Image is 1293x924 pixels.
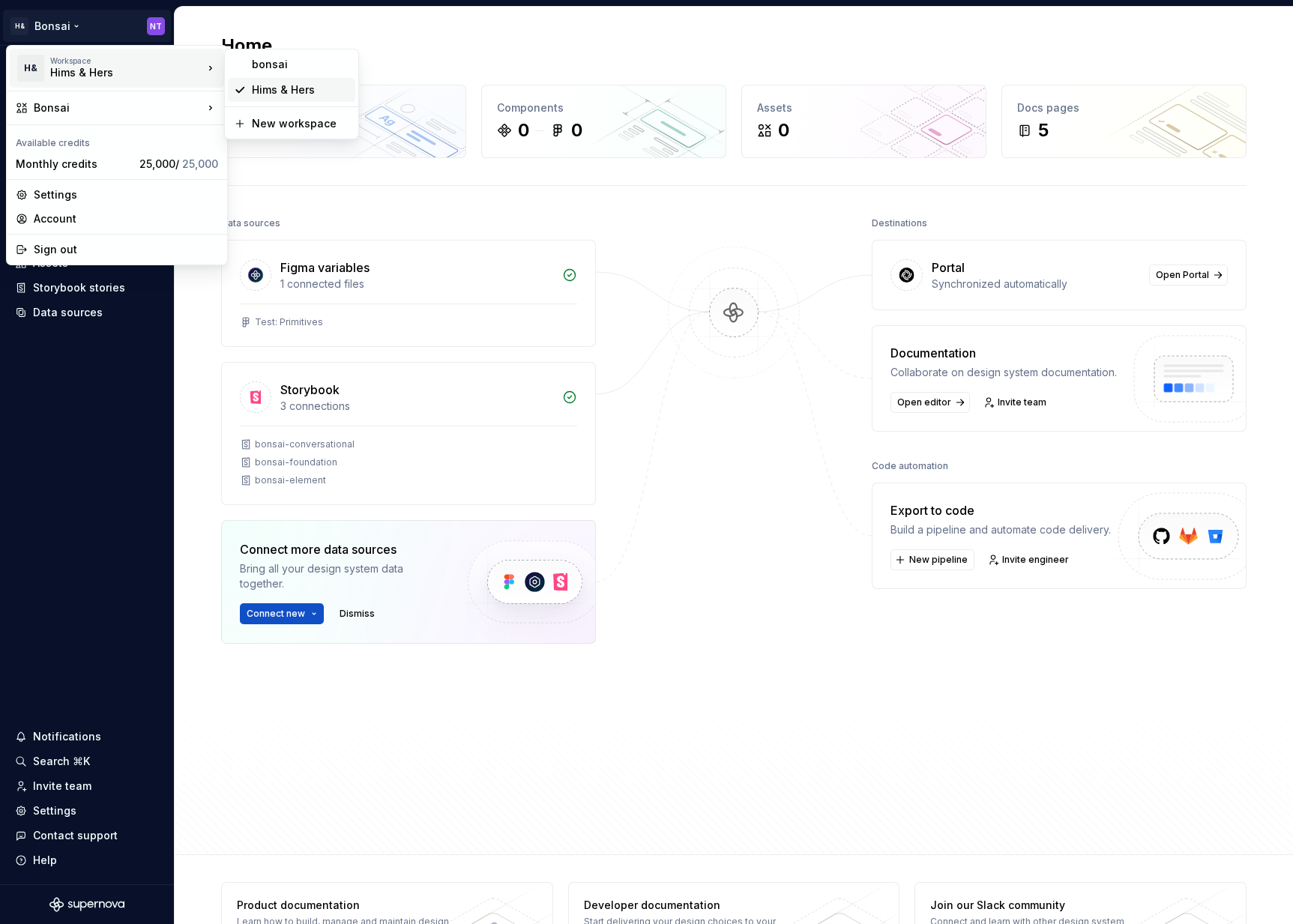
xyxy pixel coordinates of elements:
[50,56,203,65] div: Workspace
[34,211,218,226] div: Account
[50,65,178,80] div: Hims & Hers
[10,128,224,152] div: Available credits
[34,100,203,115] div: Bonsai
[34,187,218,202] div: Settings
[252,82,349,97] div: Hims & Hers
[17,55,44,82] div: H&
[139,157,218,170] span: 25,000 /
[182,157,218,170] span: 25,000
[252,116,349,131] div: New workspace
[16,157,133,172] div: Monthly credits
[252,57,349,72] div: bonsai
[34,242,218,257] div: Sign out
